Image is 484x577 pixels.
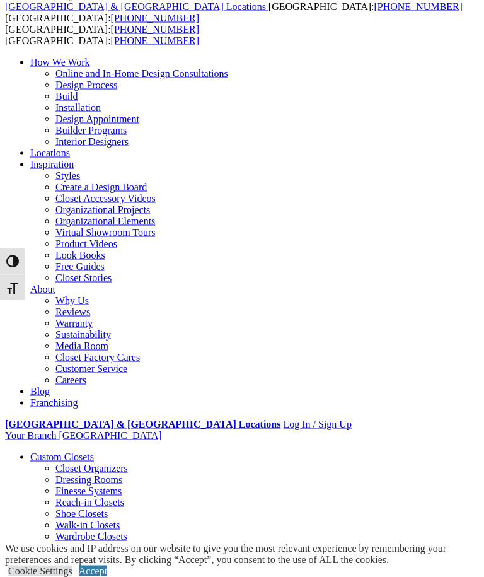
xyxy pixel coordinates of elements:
[55,295,89,306] a: Why Us
[55,352,140,363] a: Closet Factory Cares
[55,497,124,508] a: Reach-in Closets
[55,531,127,542] a: Wardrobe Closets
[55,520,120,530] a: Walk-in Closets
[55,170,80,181] a: Styles
[55,227,156,238] a: Virtual Showroom Tours
[30,148,70,158] a: Locations
[30,57,90,67] a: How We Work
[55,216,155,226] a: Organizational Elements
[55,542,112,553] a: Wood Closets
[30,159,74,170] a: Inspiration
[111,24,199,35] a: [PHONE_NUMBER]
[5,24,199,46] span: [GEOGRAPHIC_DATA]: [GEOGRAPHIC_DATA]:
[55,114,139,124] a: Design Appointment
[55,272,112,283] a: Closet Stories
[59,430,161,441] span: [GEOGRAPHIC_DATA]
[55,102,101,113] a: Installation
[55,318,93,329] a: Warranty
[5,1,463,23] span: [GEOGRAPHIC_DATA]: [GEOGRAPHIC_DATA]:
[30,452,94,462] a: Custom Closets
[55,250,105,260] a: Look Books
[55,91,78,102] a: Build
[5,543,484,566] div: We use cookies and IP address on our website to give you the most relevant experience by remember...
[55,341,108,351] a: Media Room
[30,386,50,397] a: Blog
[5,430,56,441] span: Your Branch
[55,68,228,79] a: Online and In-Home Design Consultations
[30,397,78,408] a: Franchising
[55,474,122,485] a: Dressing Rooms
[55,204,150,215] a: Organizational Projects
[111,35,199,46] a: [PHONE_NUMBER]
[5,1,266,12] span: [GEOGRAPHIC_DATA] & [GEOGRAPHIC_DATA] Locations
[55,508,108,519] a: Shoe Closets
[55,182,147,192] a: Create a Design Board
[111,13,199,23] a: [PHONE_NUMBER]
[5,1,268,12] a: [GEOGRAPHIC_DATA] & [GEOGRAPHIC_DATA] Locations
[55,306,90,317] a: Reviews
[55,486,122,496] a: Finesse Systems
[374,1,462,12] a: [PHONE_NUMBER]
[5,430,162,441] a: Your Branch [GEOGRAPHIC_DATA]
[55,375,86,385] a: Careers
[55,261,105,272] a: Free Guides
[79,566,107,576] a: Accept
[55,463,128,474] a: Closet Organizers
[55,363,127,374] a: Customer Service
[55,193,156,204] a: Closet Accessory Videos
[8,566,72,576] a: Cookie Settings
[55,329,111,340] a: Sustainability
[55,238,117,249] a: Product Videos
[55,79,117,90] a: Design Process
[55,136,129,147] a: Interior Designers
[55,125,127,136] a: Builder Programs
[30,284,55,294] a: About
[5,419,280,429] a: [GEOGRAPHIC_DATA] & [GEOGRAPHIC_DATA] Locations
[283,419,351,429] a: Log In / Sign Up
